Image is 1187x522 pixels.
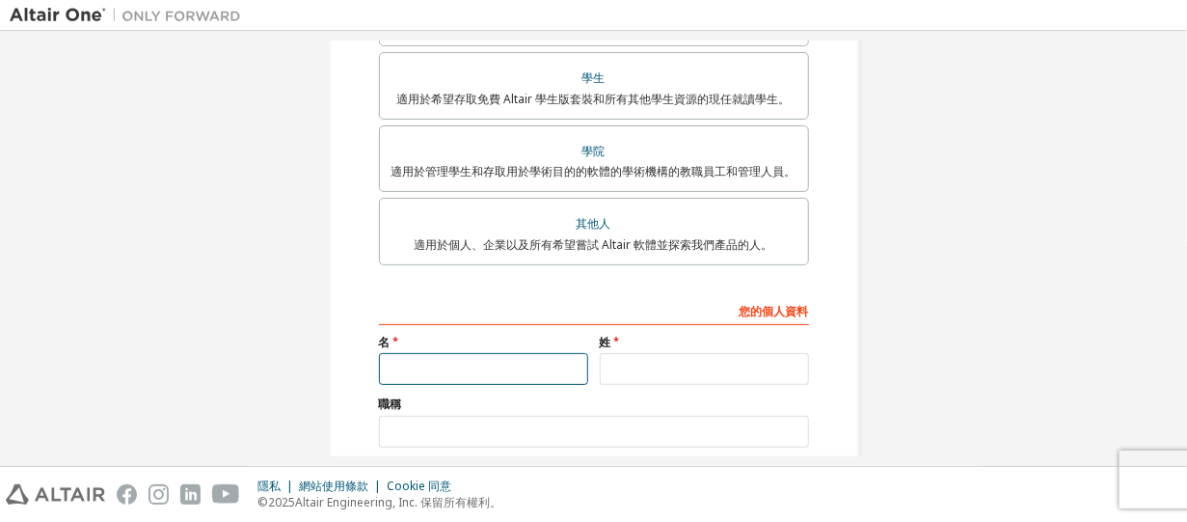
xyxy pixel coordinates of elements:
font: 隱私 [257,478,281,494]
font: © [257,494,268,510]
font: 名 [379,334,391,350]
font: 適用於個人、企業以及所有希望嘗試 Altair 軟體並探索我們產品的人。 [415,236,773,253]
font: 適用於管理學生和存取用於學術目的的軟體的學術機構的教職員工和管理人員。 [391,163,796,179]
img: linkedin.svg [180,484,201,505]
font: Cookie 同意 [387,478,451,494]
font: 2025 [268,494,295,510]
font: 學院 [582,143,606,159]
img: 牽牛星一號 [10,6,251,25]
img: instagram.svg [148,484,169,505]
img: youtube.svg [212,484,240,505]
font: 職稱 [379,396,402,412]
font: 姓 [600,334,611,350]
font: 網站使用條款 [299,478,368,494]
font: 學生 [582,69,606,86]
font: 其他人 [577,215,611,232]
font: Altair Engineering, Inc. 保留所有權利。 [295,494,501,510]
font: 適用於希望存取免費 Altair 學生版套裝和所有其他學生資源的現任就讀學生。 [397,91,791,107]
img: altair_logo.svg [6,484,105,505]
font: 您的個人資料 [740,303,809,319]
img: facebook.svg [117,484,137,505]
